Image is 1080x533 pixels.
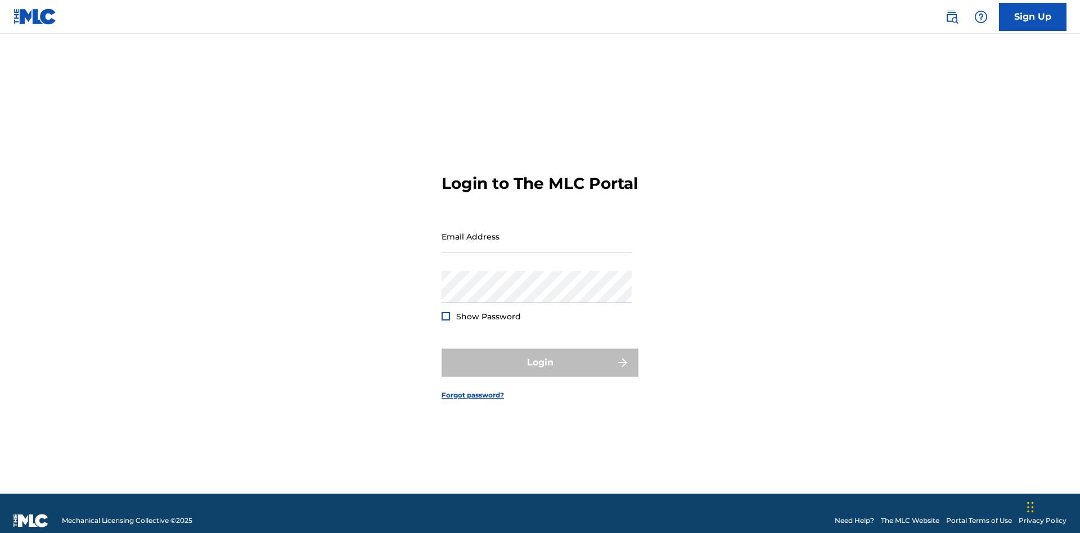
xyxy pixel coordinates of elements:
[456,311,521,322] span: Show Password
[999,3,1066,31] a: Sign Up
[1019,516,1066,526] a: Privacy Policy
[1024,479,1080,533] iframe: Chat Widget
[13,8,57,25] img: MLC Logo
[442,174,638,193] h3: Login to The MLC Portal
[970,6,992,28] div: Help
[1027,490,1034,524] div: Drag
[62,516,192,526] span: Mechanical Licensing Collective © 2025
[835,516,874,526] a: Need Help?
[946,516,1012,526] a: Portal Terms of Use
[974,10,988,24] img: help
[13,514,48,527] img: logo
[945,10,958,24] img: search
[940,6,963,28] a: Public Search
[881,516,939,526] a: The MLC Website
[442,390,504,400] a: Forgot password?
